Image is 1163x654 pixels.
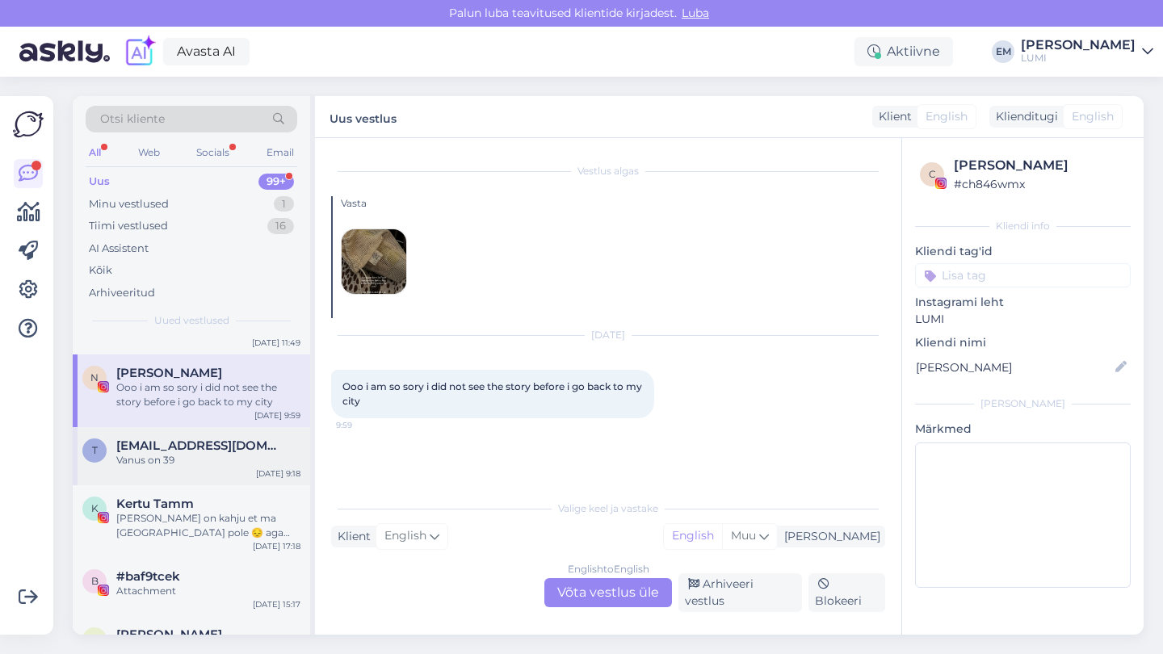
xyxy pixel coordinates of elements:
span: 9:59 [336,419,397,431]
div: Minu vestlused [89,196,169,212]
p: Kliendi tag'id [915,243,1131,260]
div: Uus [89,174,110,190]
input: Lisa nimi [916,358,1112,376]
div: [PERSON_NAME] [954,156,1126,175]
div: [DATE] 9:18 [256,467,300,480]
div: Tiimi vestlused [89,218,168,234]
div: 16 [267,218,294,234]
div: Klient [872,108,912,125]
div: AI Assistent [89,241,149,257]
div: Vanus on 39 [116,453,300,467]
div: Blokeeri [808,573,885,612]
p: Kliendi nimi [915,334,1131,351]
span: triinsaga6@gmail.com [116,438,284,453]
div: English [664,524,722,548]
div: [PERSON_NAME] on kahju et ma [GEOGRAPHIC_DATA] pole 😔 aga super palju õnne teile 👏👏👏 ägedad tegij... [116,511,300,540]
span: #baf9tcek [116,569,180,584]
label: Uus vestlus [330,106,397,128]
div: Web [135,142,163,163]
div: English to English [568,562,649,576]
div: Valige keel ja vastake [331,501,885,516]
p: Instagrami leht [915,294,1131,311]
div: Ooo i am so sory i did not see the story before i go back to my city [116,380,300,409]
span: b [91,575,99,587]
div: 1 [274,196,294,212]
div: Kliendi info [915,219,1131,233]
div: LUMI [1021,52,1136,65]
img: attachment [342,229,406,294]
span: c [929,168,936,180]
div: 99+ [258,174,294,190]
a: Avasta AI [163,38,250,65]
div: Klienditugi [989,108,1058,125]
div: Vestlus algas [331,164,885,178]
span: English [384,527,426,545]
p: LUMI [915,311,1131,328]
span: Luba [677,6,714,20]
div: Attachment [116,584,300,598]
input: Lisa tag [915,263,1131,287]
div: [PERSON_NAME] [1021,39,1136,52]
div: EM [992,40,1014,63]
span: N [90,371,99,384]
span: Otsi kliente [100,111,165,128]
span: Muu [731,528,756,543]
div: Socials [193,142,233,163]
span: K [91,502,99,514]
div: [PERSON_NAME] [778,528,880,545]
span: Kertu Tamm [116,497,194,511]
div: Võta vestlus üle [544,578,672,607]
span: Nena Jonovska [116,366,222,380]
div: Kõik [89,262,112,279]
p: Märkmed [915,421,1131,438]
div: # ch846wmx [954,175,1126,193]
div: [PERSON_NAME] [915,396,1131,411]
div: [DATE] 9:59 [254,409,300,421]
img: Askly Logo [13,109,44,140]
span: Sandra Raju [116,627,222,642]
div: Vasta [341,196,885,211]
div: Klient [331,528,371,545]
div: Arhiveeri vestlus [678,573,802,612]
span: English [1072,108,1114,125]
div: [DATE] 15:17 [253,598,300,610]
div: All [86,142,104,163]
div: [DATE] 17:18 [253,540,300,552]
span: Uued vestlused [154,313,229,328]
a: [PERSON_NAME]LUMI [1021,39,1153,65]
div: Aktiivne [854,37,953,66]
span: S [92,633,98,645]
img: explore-ai [123,35,157,69]
div: Arhiveeritud [89,285,155,301]
div: [DATE] [331,328,885,342]
span: Ooo i am so sory i did not see the story before i go back to my city [342,380,644,407]
span: English [926,108,968,125]
div: Email [263,142,297,163]
div: [DATE] 11:49 [252,337,300,349]
span: t [92,444,98,456]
